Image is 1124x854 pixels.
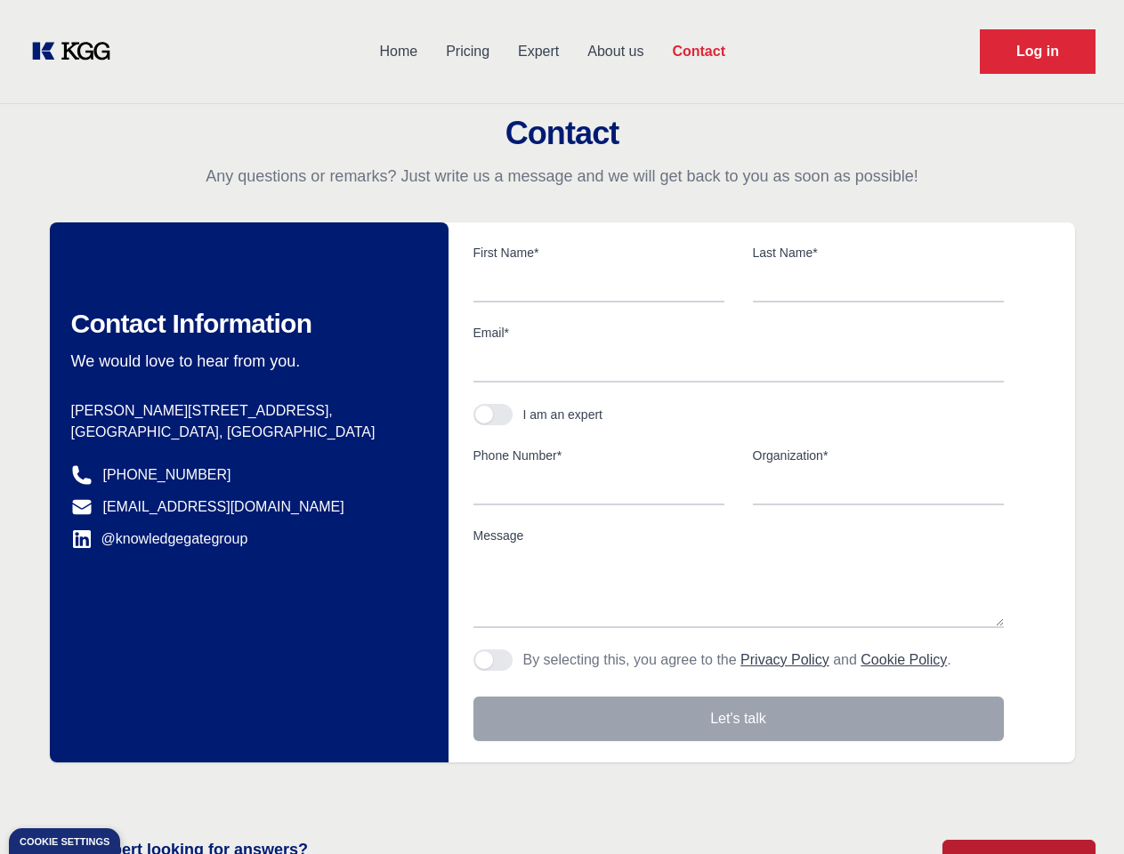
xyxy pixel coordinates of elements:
label: Phone Number* [473,447,724,464]
a: Contact [658,28,740,75]
div: I am an expert [523,406,603,423]
iframe: Chat Widget [1035,769,1124,854]
a: [EMAIL_ADDRESS][DOMAIN_NAME] [103,496,344,518]
label: Organization* [753,447,1004,464]
button: Let's talk [473,697,1004,741]
div: Cookie settings [20,837,109,847]
a: Expert [504,28,573,75]
p: We would love to hear from you. [71,350,420,372]
a: Privacy Policy [740,652,829,667]
a: [PHONE_NUMBER] [103,464,231,486]
label: Email* [473,324,1004,342]
h2: Contact Information [71,308,420,340]
a: Home [365,28,432,75]
h2: Contact [21,116,1103,151]
label: Last Name* [753,244,1004,262]
p: By selecting this, you agree to the and . [523,649,951,671]
p: Any questions or remarks? Just write us a message and we will get back to you as soon as possible! [21,165,1103,187]
a: About us [573,28,658,75]
a: Request Demo [980,29,1096,74]
label: Message [473,527,1004,544]
label: First Name* [473,244,724,262]
p: [GEOGRAPHIC_DATA], [GEOGRAPHIC_DATA] [71,422,420,443]
a: Pricing [432,28,504,75]
a: @knowledgegategroup [71,528,248,550]
a: KOL Knowledge Platform: Talk to Key External Experts (KEE) [28,37,125,66]
p: [PERSON_NAME][STREET_ADDRESS], [71,400,420,422]
a: Cookie Policy [861,652,947,667]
